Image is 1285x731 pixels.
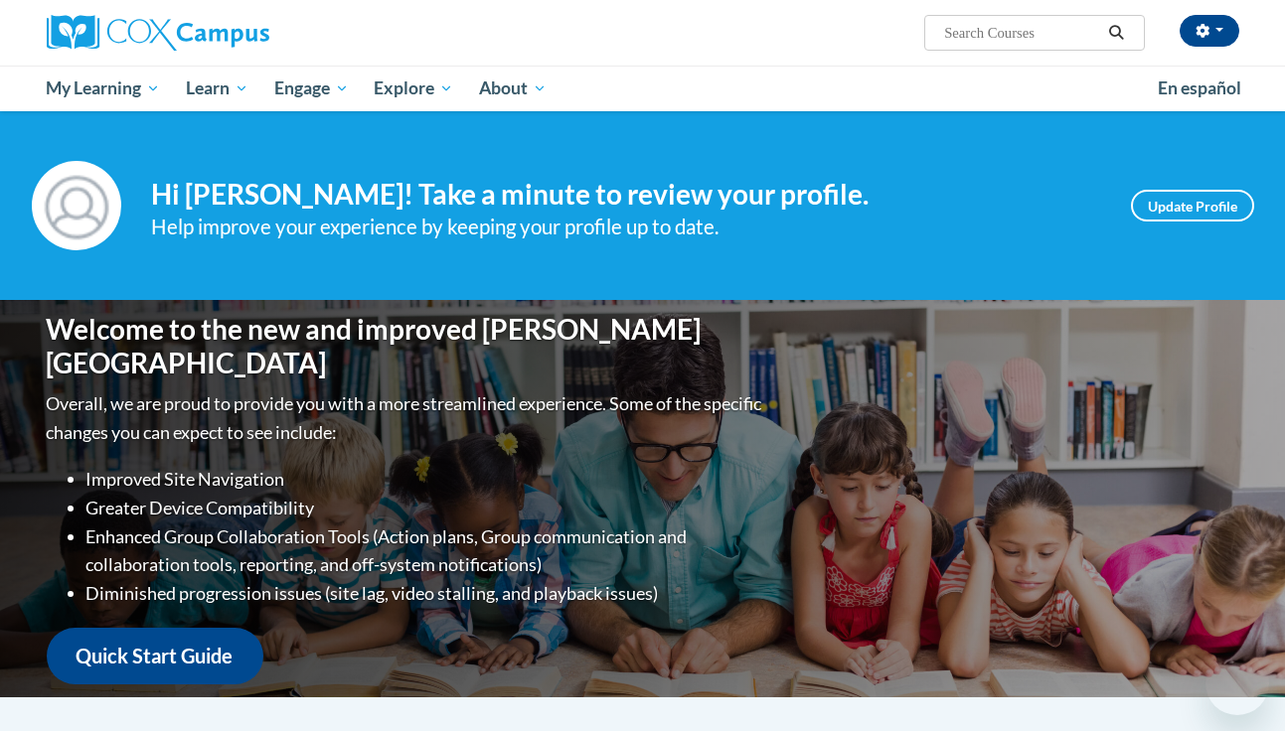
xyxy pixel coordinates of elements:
a: Cox Campus [47,15,424,51]
i:  [1107,26,1125,41]
h4: Hi [PERSON_NAME]! Take a minute to review your profile. [151,178,1101,212]
a: About [466,66,560,111]
span: Engage [274,76,349,100]
a: Explore [361,66,466,111]
div: Help improve your experience by keeping your profile up to date. [151,211,1101,243]
span: Learn [186,76,248,100]
a: Learn [173,66,261,111]
a: En español [1145,68,1254,109]
a: Quick Start Guide [47,628,263,684]
iframe: Button to launch messaging window [1205,652,1269,715]
li: Enhanced Group Collaboration Tools (Action plans, Group communication and collaboration tools, re... [86,522,767,580]
div: Main menu [17,66,1269,111]
img: Profile Image [32,161,121,250]
span: My Learning [46,76,160,100]
li: Improved Site Navigation [86,465,767,494]
a: Engage [261,66,362,111]
li: Greater Device Compatibility [86,494,767,522]
span: En español [1158,77,1241,98]
input: Search Courses [942,21,1101,45]
a: My Learning [34,66,174,111]
img: Cox Campus [47,15,269,51]
p: Overall, we are proud to provide you with a more streamlined experience. Some of the specific cha... [47,389,767,447]
button: Search [1101,21,1131,45]
span: Explore [374,76,453,100]
button: Account Settings [1180,15,1239,47]
span: About [479,76,547,100]
a: Update Profile [1131,190,1254,221]
li: Diminished progression issues (site lag, video stalling, and playback issues) [86,579,767,608]
h1: Welcome to the new and improved [PERSON_NAME][GEOGRAPHIC_DATA] [47,313,767,379]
